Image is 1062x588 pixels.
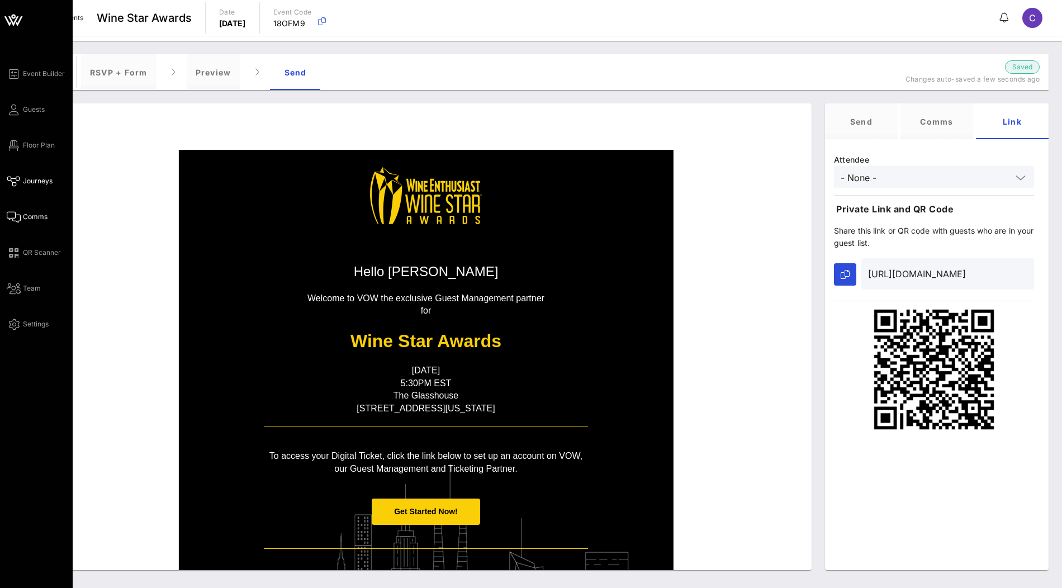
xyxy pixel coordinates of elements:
strong: Wine Star Awards [350,331,501,351]
p: Welcome to VOW the exclusive Guest Management partner for [264,292,588,317]
div: Link [976,103,1049,139]
span: Wine Star Awards [97,10,192,26]
a: Event Builder [7,67,65,80]
table: divider [264,548,588,549]
div: Comms [900,103,973,139]
p: [DATE] [264,364,588,377]
div: C [1022,8,1042,28]
p: [STREET_ADDRESS][US_STATE] [264,402,588,415]
p: Changes auto-saved a few seconds ago [900,74,1040,85]
span: Journeys [23,176,53,186]
a: Comms [7,210,48,224]
div: Send [271,54,321,90]
p: Private Link and QR Code [836,202,1034,216]
span: Saved [1012,61,1032,73]
span: Floor Plan [23,140,55,150]
a: Get Started Now! [372,499,480,525]
span: . [264,561,267,575]
span: Get Started Now! [394,507,458,516]
p: 5:30PM EST [264,377,588,390]
div: Send [825,103,898,139]
span: QR Scanner [23,248,61,258]
a: QR Scanner [7,246,61,259]
span: Event Builder [23,69,65,79]
span: Hello [PERSON_NAME] [354,264,499,279]
div: RSVP + Form [81,54,157,90]
p: [DATE] [219,18,246,29]
a: Team [7,282,41,295]
span: C [1029,12,1036,23]
p: The Glasshouse [264,390,588,402]
p: Event Code [273,7,312,18]
span: Guests [23,105,45,115]
p: To access your Digital Ticket, click the link below to set up an account on VOW, our Guest Manage... [264,450,588,475]
a: Guests [7,103,45,116]
div: Preview [187,54,240,90]
a: Journeys [7,174,53,188]
p: Share this link or QR code with guests who are in your guest list. [834,225,1034,249]
span: Comms [23,212,48,222]
a: Settings [7,317,49,331]
span: Settings [23,319,49,329]
p: 18OFM9 [273,18,312,29]
p: Date [219,7,246,18]
span: Attendee [834,155,869,164]
a: Floor Plan [7,139,55,152]
span: Team [23,283,41,293]
img: qr [873,308,995,431]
